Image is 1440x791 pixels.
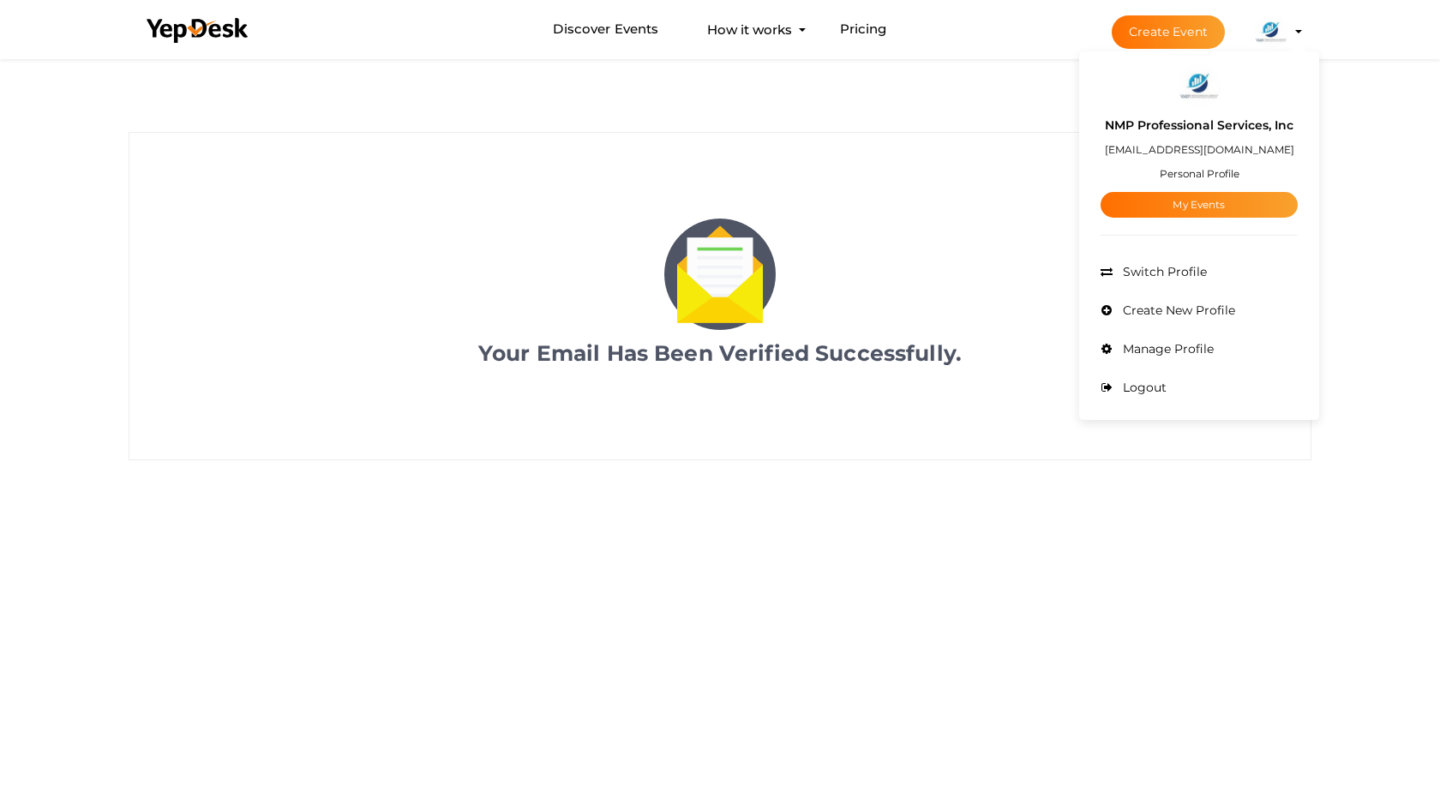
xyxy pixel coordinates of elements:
[840,14,887,45] a: Pricing
[1119,264,1207,279] span: Switch Profile
[1119,341,1214,357] span: Manage Profile
[1254,15,1288,49] img: HGWSC8DO_small.jpeg
[1105,116,1293,135] label: NMP Professional Services, Inc
[1178,64,1221,107] img: HGWSC8DO_small.jpeg
[1119,303,1235,318] span: Create New Profile
[1101,192,1298,218] a: My Events
[478,330,962,369] label: Your Email Has Been Verified Successfully.
[1105,140,1294,159] label: [EMAIL_ADDRESS][DOMAIN_NAME]
[702,14,797,45] button: How it works
[553,14,658,45] a: Discover Events
[1112,15,1225,49] button: Create Event
[1119,380,1167,395] span: Logout
[1160,167,1239,180] small: Personal Profile
[664,219,776,330] img: letter.png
